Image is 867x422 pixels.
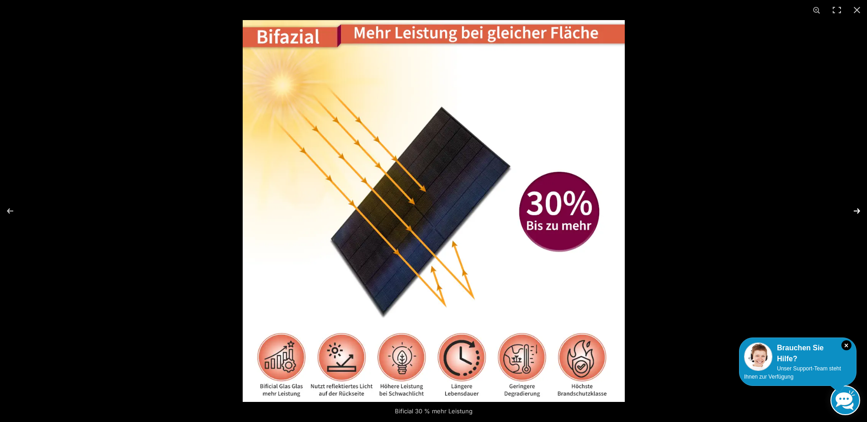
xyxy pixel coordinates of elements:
span: Unser Support-Team steht Ihnen zur Verfügung [744,365,841,380]
i: Schließen [841,340,851,350]
img: Bificial 30 % mehr Leistung [243,20,625,402]
div: Brauchen Sie Hilfe? [744,343,851,364]
img: Customer service [744,343,772,371]
div: Bificial 30 % mehr Leistung [338,402,530,420]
